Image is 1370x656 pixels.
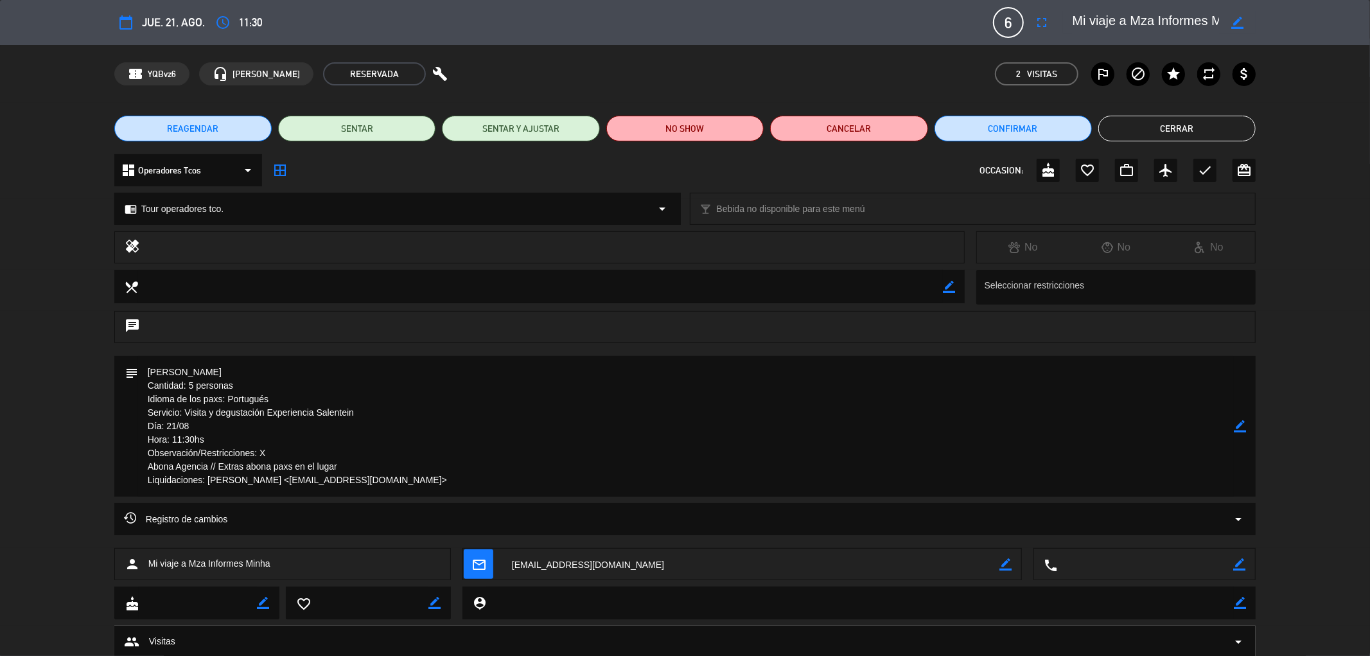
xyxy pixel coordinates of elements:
[1044,558,1058,572] i: local_phone
[1236,66,1252,82] i: attach_money
[471,557,486,571] i: mail_outline
[149,634,175,649] span: Visitas
[1095,66,1111,82] i: outlined_flag
[1030,11,1053,34] button: fullscreen
[700,203,712,215] i: local_bar
[124,511,228,527] span: Registro de cambios
[1069,239,1162,256] div: No
[114,116,272,141] button: REAGENDAR
[138,163,201,178] span: Operadores Tcos
[655,201,671,217] i: arrow_drop_down
[323,62,426,85] span: RESERVADA
[1201,66,1216,82] i: repeat
[717,202,865,217] span: Bebida no disponible para este menú
[211,11,234,34] button: access_time
[1016,67,1021,82] span: 2
[114,11,137,34] button: calendar_today
[428,597,441,609] i: border_color
[142,13,205,32] span: jue. 21, ago.
[770,116,927,141] button: Cancelar
[239,13,262,32] span: 11:30
[1197,163,1213,178] i: check
[257,597,269,609] i: border_color
[124,634,139,650] span: group
[213,66,228,82] i: headset_mic
[1234,420,1246,432] i: border_color
[272,163,288,178] i: border_all
[943,281,955,293] i: border_color
[1098,116,1256,141] button: Cerrar
[606,116,764,141] button: NO SHOW
[979,163,1023,178] span: OCCASION:
[1236,163,1252,178] i: card_giftcard
[999,558,1012,571] i: border_color
[1130,66,1146,82] i: block
[121,163,136,178] i: dashboard
[240,163,256,178] i: arrow_drop_down
[1163,239,1255,256] div: No
[1158,163,1173,178] i: airplanemode_active
[215,15,231,30] i: access_time
[1080,163,1095,178] i: favorite_border
[125,318,140,336] i: chat
[1166,66,1181,82] i: star
[125,238,140,256] i: healing
[1027,67,1057,82] em: Visitas
[472,596,486,610] i: person_pin
[118,15,134,30] i: calendar_today
[1231,511,1246,527] i: arrow_drop_down
[1041,163,1056,178] i: cake
[125,556,140,572] i: person
[124,279,138,294] i: local_dining
[993,7,1024,38] span: 6
[148,67,176,82] span: YQBvz6
[296,596,310,610] i: favorite_border
[1119,163,1134,178] i: work_outline
[1231,17,1243,29] i: border_color
[935,116,1092,141] button: Confirmar
[148,556,270,571] span: Mi viaje a Mza Informes Minha
[1034,15,1049,30] i: fullscreen
[1234,597,1246,609] i: border_color
[124,366,138,380] i: subject
[233,67,300,82] span: [PERSON_NAME]
[1231,634,1246,650] span: arrow_drop_down
[1233,558,1245,571] i: border_color
[167,122,218,136] span: REAGENDAR
[278,116,435,141] button: SENTAR
[977,239,1069,256] div: No
[432,66,448,82] i: build
[128,66,143,82] span: confirmation_number
[141,202,224,217] span: Tour operadores tco.
[442,116,599,141] button: SENTAR Y AJUSTAR
[125,203,137,215] i: chrome_reader_mode
[125,596,139,610] i: cake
